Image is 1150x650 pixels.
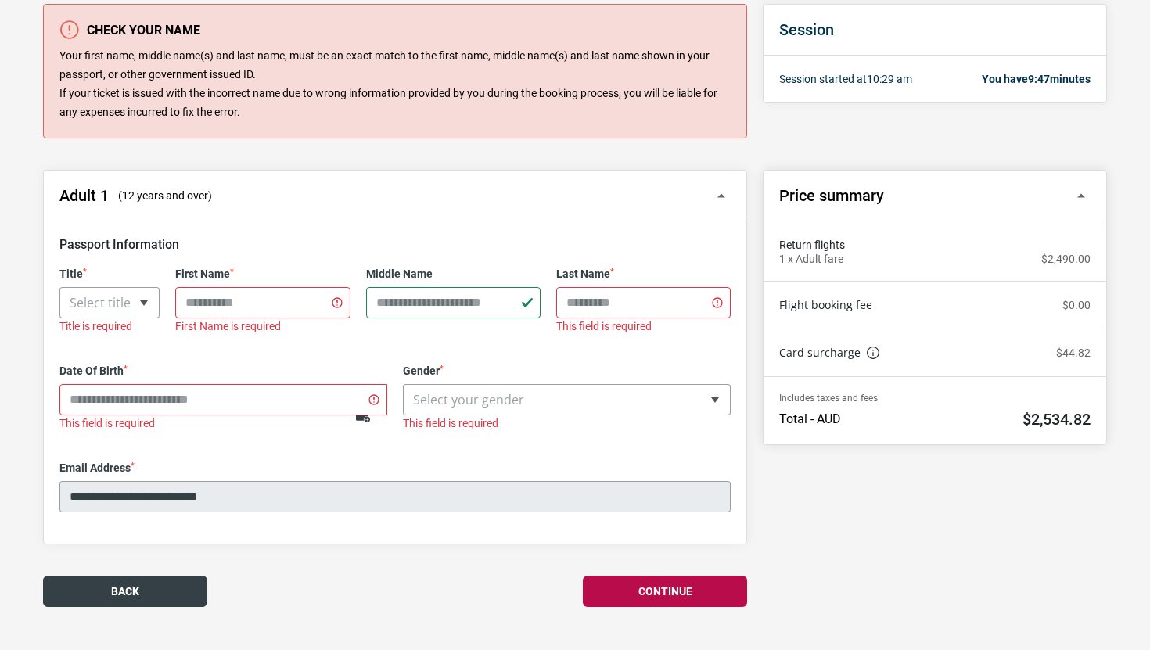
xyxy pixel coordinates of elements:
span: 9:47 [1028,73,1050,85]
span: Select title [70,294,131,311]
a: Card surcharge [779,345,879,361]
p: 1 x Adult fare [779,253,843,266]
h3: Passport Information [59,237,731,252]
div: This field is required [403,417,731,430]
a: Flight booking fee [779,297,872,313]
button: Back [43,576,207,607]
label: First Name [175,268,350,281]
button: Continue [583,576,747,607]
span: 10:29 am [867,73,912,85]
p: Includes taxes and fees [779,393,1091,404]
p: $0.00 [1062,299,1091,312]
button: Adult 1 (12 years and over) [44,171,746,221]
span: (12 years and over) [118,188,212,203]
p: Total - AUD [779,411,841,427]
button: Price summary [764,171,1106,221]
span: Select your gender [404,385,730,415]
p: $2,490.00 [1041,253,1091,266]
label: Date Of Birth [59,365,387,378]
span: Return flights [779,237,1091,253]
label: Title [59,268,160,281]
div: First Name is required [175,320,350,333]
div: This field is required [59,417,387,430]
h2: Adult 1 [59,186,109,205]
label: Middle Name [366,268,541,281]
label: Last Name [556,268,731,281]
span: Select your gender [403,384,731,415]
span: Select title [59,287,160,318]
span: Select your gender [413,391,524,408]
h2: $2,534.82 [1022,410,1091,429]
h3: Check your name [59,20,731,39]
label: Gender [403,365,731,378]
div: This field is required [556,320,731,333]
span: Select title [60,288,159,318]
p: Session started at [779,71,912,87]
p: You have minutes [982,71,1091,87]
h2: Session [779,20,1091,39]
div: Title is required [59,320,160,333]
h2: Price summary [779,186,884,205]
p: Your first name, middle name(s) and last name, must be an exact match to the first name, middle n... [59,47,731,121]
label: Email Address [59,461,731,475]
p: $44.82 [1056,347,1091,360]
